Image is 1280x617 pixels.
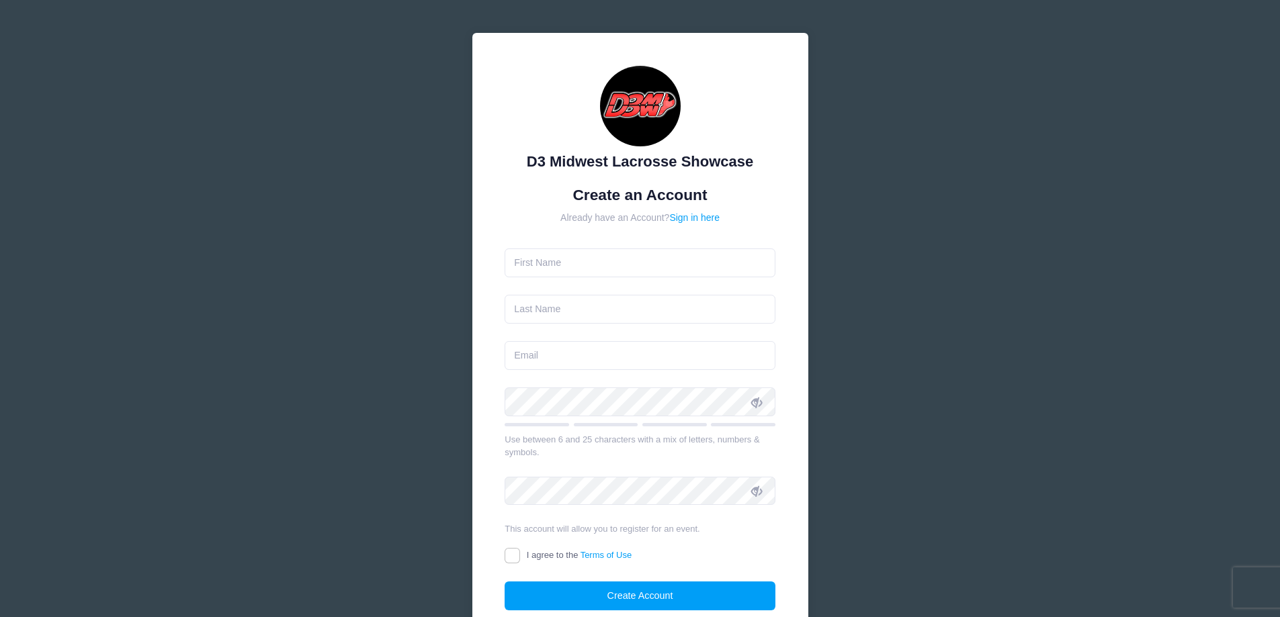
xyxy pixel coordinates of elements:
a: Terms of Use [581,550,632,560]
input: I agree to theTerms of Use [505,548,520,563]
img: D3 Midwest Lacrosse Showcase [600,66,681,146]
div: Use between 6 and 25 characters with a mix of letters, numbers & symbols. [505,433,775,459]
span: I agree to the [527,550,632,560]
div: Already have an Account? [505,211,775,225]
div: This account will allow you to register for an event. [505,522,775,536]
a: Sign in here [669,212,720,223]
button: Create Account [505,581,775,610]
input: First Name [505,248,775,277]
input: Last Name [505,295,775,324]
input: Email [505,341,775,370]
div: D3 Midwest Lacrosse Showcase [505,150,775,173]
h1: Create an Account [505,186,775,204]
